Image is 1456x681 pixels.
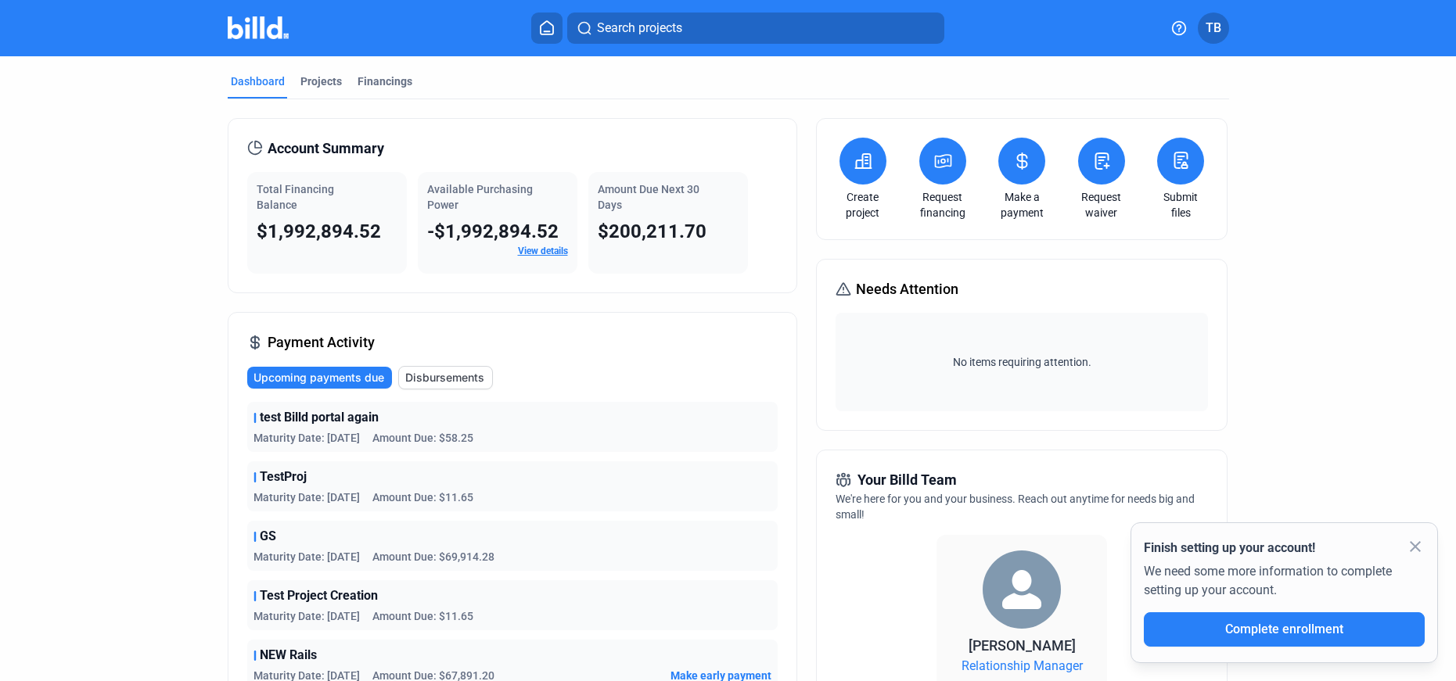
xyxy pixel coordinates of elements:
span: Available Purchasing Power [427,183,533,211]
span: Total Financing Balance [257,183,334,211]
a: Request waiver [1074,189,1129,220]
span: Search projects [597,19,682,38]
div: Projects [300,73,342,89]
div: Dashboard [231,73,285,89]
div: Finish setting up your account! [1144,539,1425,557]
span: No items requiring attention. [842,354,1202,370]
span: Needs Attention [856,278,958,300]
button: Search projects [567,13,944,44]
span: Your Billd Team [857,469,957,491]
div: We need some more information to complete setting up your account. [1144,557,1425,612]
span: -$1,992,894.52 [427,220,559,242]
span: Relationship Manager [962,657,1083,676]
span: Upcoming payments due [253,370,384,385]
span: test Billd portal again [260,408,379,427]
img: Relationship Manager [983,550,1061,629]
span: Amount Due: $69,914.28 [372,549,494,565]
span: $1,992,894.52 [257,220,381,242]
span: Amount Due: $11.65 [372,489,473,505]
span: Complete enrollment [1225,622,1343,636]
span: Maturity Date: [DATE] [253,489,360,505]
span: Disbursements [405,370,484,385]
button: Disbursements [398,366,493,389]
a: Request financing [915,189,970,220]
a: View details [518,246,568,256]
span: Amount Due: $58.25 [372,430,473,446]
span: GS [260,527,276,546]
a: Create project [836,189,890,220]
button: Complete enrollment [1144,612,1425,647]
img: Billd Company Logo [228,16,289,39]
span: Amount Due Next 30 Days [598,183,699,211]
span: $200,211.70 [598,220,706,242]
span: Amount Due: $11.65 [372,608,473,624]
span: We're here for you and your business. Reach out anytime for needs big and small! [836,493,1195,521]
mat-icon: close [1406,537,1425,556]
span: NEW Rails [260,646,317,665]
span: TestProj [260,468,307,486]
span: TB [1206,19,1221,38]
span: Account Summary [268,138,384,159]
button: Upcoming payments due [247,367,392,389]
a: Submit files [1153,189,1208,220]
span: Maturity Date: [DATE] [253,549,360,565]
div: Financings [358,73,412,89]
a: Make a payment [994,189,1049,220]
span: Maturity Date: [DATE] [253,608,360,624]
span: Test Project Creation [260,586,378,605]
button: TB [1198,13,1229,44]
span: [PERSON_NAME] [969,637,1076,654]
span: Payment Activity [268,332,375,353]
span: Maturity Date: [DATE] [253,430,360,446]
